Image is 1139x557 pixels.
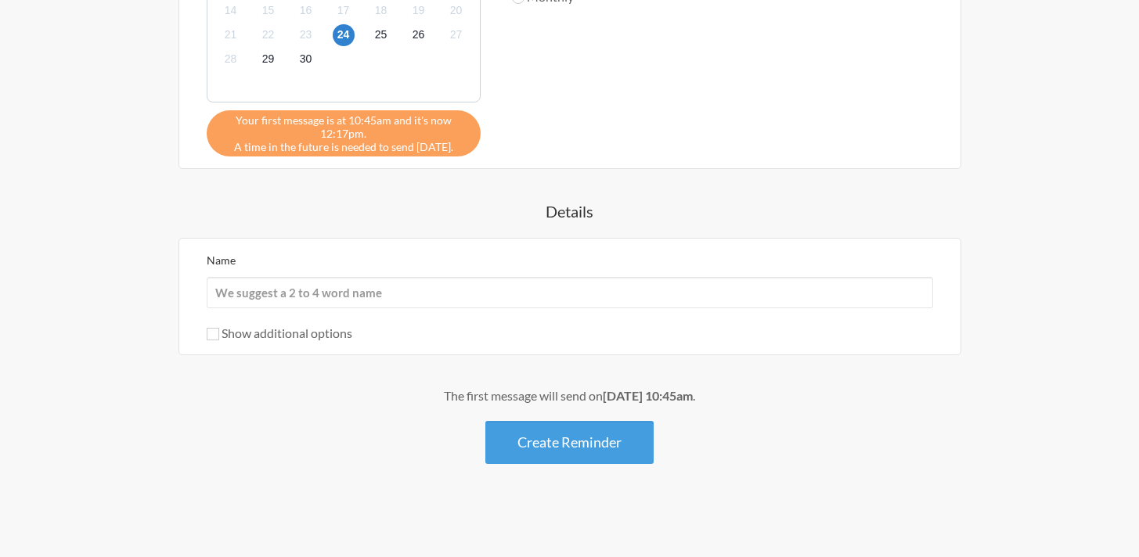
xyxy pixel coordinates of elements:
span: Wednesday, October 29, 2025 [258,49,279,70]
input: We suggest a 2 to 4 word name [207,277,933,308]
span: Thursday, October 23, 2025 [295,24,317,46]
span: Thursday, October 30, 2025 [295,49,317,70]
span: Tuesday, October 28, 2025 [220,49,242,70]
span: Monday, October 27, 2025 [445,24,467,46]
label: Name [207,253,236,267]
span: Your first message is at 10:45am and it's now 12:17pm. [218,113,469,140]
span: Sunday, October 26, 2025 [408,24,430,46]
span: Friday, October 24, 2025 [333,24,355,46]
span: Saturday, October 25, 2025 [370,24,392,46]
strong: [DATE] 10:45am [603,388,693,403]
span: Tuesday, October 21, 2025 [220,24,242,46]
h4: Details [116,200,1024,222]
div: The first message will send on . [116,386,1024,405]
button: Create Reminder [485,421,654,464]
input: Show additional options [207,328,219,340]
span: Wednesday, October 22, 2025 [258,24,279,46]
div: A time in the future is needed to send [DATE]. [207,110,481,156]
label: Show additional options [207,325,352,340]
